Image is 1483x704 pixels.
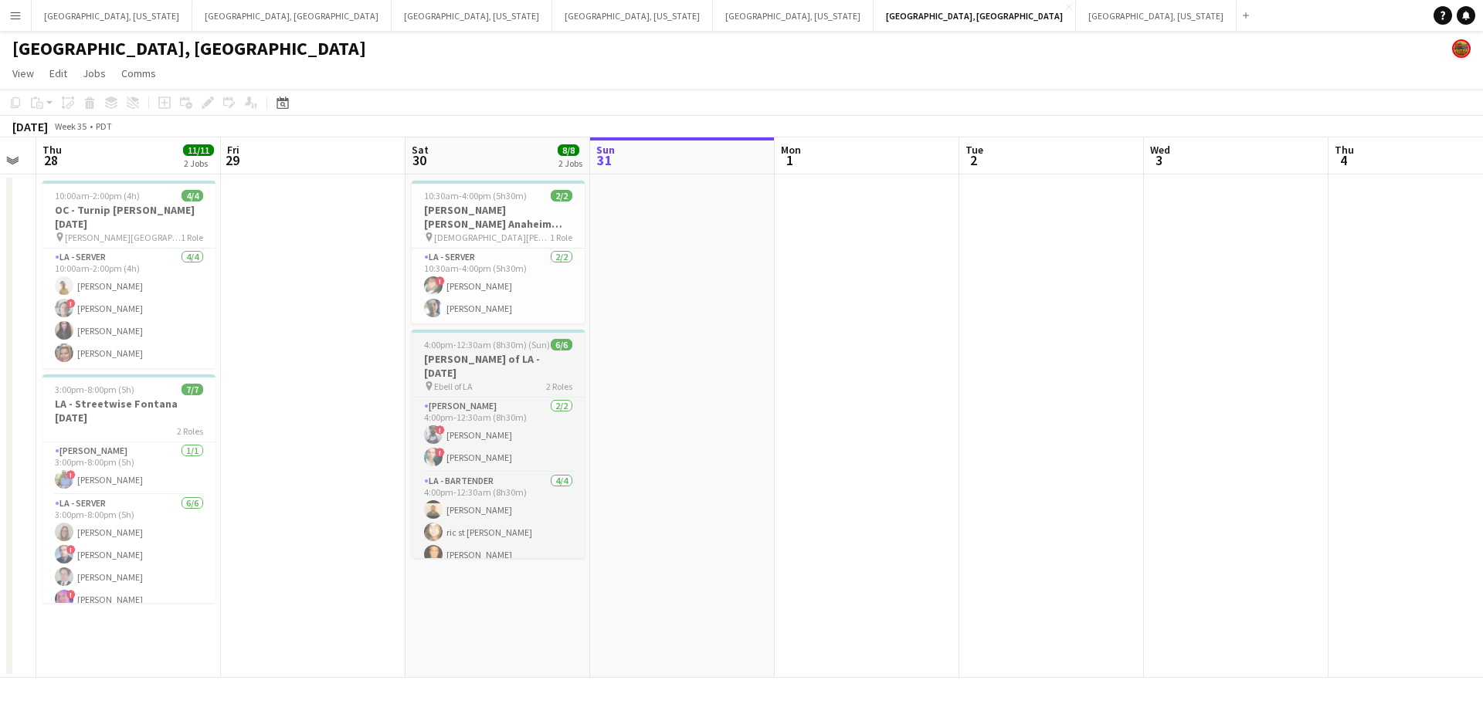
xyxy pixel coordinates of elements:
[424,339,550,350] span: 4:00pm-12:30am (8h30m) (Sun)
[42,181,215,368] app-job-card: 10:00am-2:00pm (4h)4/4OC - Turnip [PERSON_NAME] [DATE] [PERSON_NAME][GEOGRAPHIC_DATA]1 RoleLA - S...
[6,63,40,83] a: View
[965,143,983,157] span: Tue
[874,1,1076,31] button: [GEOGRAPHIC_DATA], [GEOGRAPHIC_DATA]
[181,232,203,243] span: 1 Role
[96,120,112,132] div: PDT
[42,203,215,231] h3: OC - Turnip [PERSON_NAME] [DATE]
[40,151,62,169] span: 28
[546,381,572,392] span: 2 Roles
[412,330,585,558] app-job-card: 4:00pm-12:30am (8h30m) (Sun)6/6[PERSON_NAME] of LA - [DATE] Ebell of LA2 Roles[PERSON_NAME]2/24:0...
[227,143,239,157] span: Fri
[32,1,192,31] button: [GEOGRAPHIC_DATA], [US_STATE]
[1148,151,1170,169] span: 3
[66,590,76,599] span: !
[55,190,140,201] span: 10:00am-2:00pm (4h)
[225,151,239,169] span: 29
[412,181,585,323] app-job-card: 10:30am-4:00pm (5h30m)2/2[PERSON_NAME] [PERSON_NAME] Anaheim [DATE] [DEMOGRAPHIC_DATA][PERSON_NAM...
[558,144,579,156] span: 8/8
[412,352,585,380] h3: [PERSON_NAME] of LA - [DATE]
[1150,143,1170,157] span: Wed
[177,425,203,437] span: 2 Roles
[436,448,445,457] span: !
[42,495,215,659] app-card-role: LA - Server6/63:00pm-8:00pm (5h)[PERSON_NAME]![PERSON_NAME][PERSON_NAME]![PERSON_NAME]
[409,151,429,169] span: 30
[12,119,48,134] div: [DATE]
[779,151,801,169] span: 1
[551,339,572,350] span: 6/6
[51,120,90,132] span: Week 35
[55,384,134,395] span: 3:00pm-8:00pm (5h)
[434,232,550,243] span: [DEMOGRAPHIC_DATA][PERSON_NAME]
[66,545,76,554] span: !
[49,66,67,80] span: Edit
[412,203,585,231] h3: [PERSON_NAME] [PERSON_NAME] Anaheim [DATE]
[192,1,392,31] button: [GEOGRAPHIC_DATA], [GEOGRAPHIC_DATA]
[412,143,429,157] span: Sat
[115,63,162,83] a: Comms
[1335,143,1354,157] span: Thu
[424,190,527,201] span: 10:30am-4:00pm (5h30m)
[184,157,213,169] div: 2 Jobs
[781,143,801,157] span: Mon
[182,190,203,201] span: 4/4
[412,398,585,472] app-card-role: [PERSON_NAME]2/24:00pm-12:30am (8h30m)![PERSON_NAME]![PERSON_NAME]
[66,470,76,479] span: !
[83,66,106,80] span: Jobs
[550,232,572,243] span: 1 Role
[434,381,473,392] span: Ebell of LA
[1332,151,1354,169] span: 4
[76,63,112,83] a: Jobs
[12,66,34,80] span: View
[412,472,585,592] app-card-role: LA - Bartender4/44:00pm-12:30am (8h30m)[PERSON_NAME]ric st [PERSON_NAME][PERSON_NAME]
[436,425,445,435] span: !
[596,143,615,157] span: Sun
[1452,39,1471,58] app-user-avatar: Rollin Hero
[121,66,156,80] span: Comms
[66,299,76,308] span: !
[594,151,615,169] span: 31
[42,374,215,603] app-job-card: 3:00pm-8:00pm (5h)7/7LA - Streetwise Fontana [DATE]2 Roles[PERSON_NAME]1/13:00pm-8:00pm (5h)![PER...
[65,232,181,243] span: [PERSON_NAME][GEOGRAPHIC_DATA]
[42,397,215,425] h3: LA - Streetwise Fontana [DATE]
[42,143,62,157] span: Thu
[183,144,214,156] span: 11/11
[436,276,445,286] span: !
[963,151,983,169] span: 2
[1076,1,1237,31] button: [GEOGRAPHIC_DATA], [US_STATE]
[713,1,874,31] button: [GEOGRAPHIC_DATA], [US_STATE]
[558,157,582,169] div: 2 Jobs
[552,1,713,31] button: [GEOGRAPHIC_DATA], [US_STATE]
[551,190,572,201] span: 2/2
[412,249,585,323] app-card-role: LA - Server2/210:30am-4:00pm (5h30m)![PERSON_NAME][PERSON_NAME]
[43,63,73,83] a: Edit
[42,249,215,368] app-card-role: LA - Server4/410:00am-2:00pm (4h)[PERSON_NAME]![PERSON_NAME][PERSON_NAME][PERSON_NAME]
[42,442,215,495] app-card-role: [PERSON_NAME]1/13:00pm-8:00pm (5h)![PERSON_NAME]
[12,37,366,60] h1: [GEOGRAPHIC_DATA], [GEOGRAPHIC_DATA]
[182,384,203,395] span: 7/7
[392,1,552,31] button: [GEOGRAPHIC_DATA], [US_STATE]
